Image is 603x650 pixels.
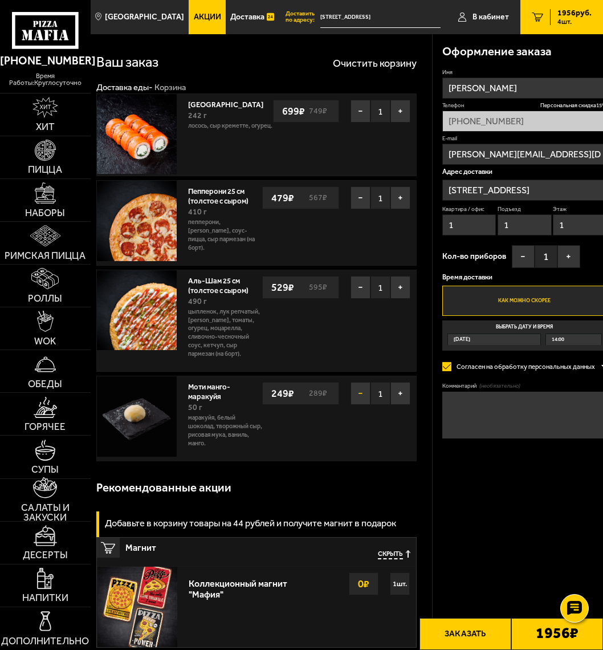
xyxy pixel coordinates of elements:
strong: 479 ₽ [268,187,297,209]
span: [GEOGRAPHIC_DATA] [105,13,184,21]
span: Горячее [25,422,66,432]
p: маракуйя, белый шоколад, творожный сыр, рисовая мука, ваниль, манго. [188,414,262,448]
button: + [390,382,410,405]
span: В кабинет [472,13,509,21]
span: Супы [31,465,59,474]
strong: 249 ₽ [268,383,297,404]
label: Квартира / офис [442,206,496,214]
input: Ваш адрес доставки [320,7,441,28]
span: 1956 руб. [557,9,592,17]
span: 242 г [188,111,207,120]
span: Доставка [230,13,264,21]
button: Очистить корзину [333,58,417,68]
button: Скрыть [378,550,410,559]
span: Пицца [28,165,62,174]
a: Аль-Шам 25 см (толстое с сыром) [188,274,258,295]
s: 567 ₽ [308,194,333,202]
button: + [390,276,410,299]
button: − [351,382,370,405]
span: 1 [370,382,390,405]
label: Согласен на обработку персональных данных [442,357,601,376]
button: − [512,245,535,268]
span: Роллы [28,294,62,303]
span: Магнит [125,538,317,552]
p: пепперони, [PERSON_NAME], соус-пицца, сыр пармезан (на борт). [188,218,262,253]
a: Доставка еды- [96,82,153,92]
img: 15daf4d41897b9f0e9f617042186c801.svg [267,10,274,24]
span: 14:00 [552,334,564,345]
a: Пепперони 25 см (толстое с сыром) [188,184,258,205]
button: + [390,186,410,209]
span: Обеды [28,379,62,389]
strong: 0 ₽ [355,573,372,595]
button: + [390,100,410,123]
label: Подъезд [498,206,552,214]
span: Акции [194,13,221,21]
a: [GEOGRAPHIC_DATA] [188,97,273,109]
s: 289 ₽ [308,389,333,397]
span: Доставить по адресу: [279,11,320,23]
span: улица Добровольцев, 58, подъезд 1 [320,7,441,28]
span: 50 г [188,403,202,412]
s: 749 ₽ [308,107,333,115]
strong: 529 ₽ [268,277,297,298]
b: 1956 ₽ [536,625,578,642]
span: 1 [370,186,390,209]
button: + [557,245,580,268]
span: Дополнительно [1,636,89,646]
div: Коллекционный магнит "Мафия" [189,572,299,600]
span: Напитки [22,593,68,603]
h3: Добавьте в корзину товары на 44 рублей и получите магнит в подарок [105,519,396,529]
button: − [351,186,370,209]
strong: 699 ₽ [279,100,308,122]
a: Коллекционный магнит "Мафия"0₽1шт. [97,566,417,647]
span: Наборы [25,208,65,218]
span: 1 [370,276,390,299]
span: 1 [370,100,390,123]
span: [DATE] [454,334,470,345]
span: Десерты [23,550,68,560]
span: WOK [34,336,56,346]
div: Корзина [154,82,186,93]
p: лосось, Сыр креметте, огурец. [188,122,273,131]
p: цыпленок, лук репчатый, [PERSON_NAME], томаты, огурец, моцарелла, сливочно-чесночный соус, кетчуп... [188,308,262,359]
span: (необязательно) [479,383,520,391]
span: 4 шт. [557,18,592,25]
div: 1 шт. [390,572,410,595]
span: Хит [36,122,55,132]
a: Моти манго-маракуйя [188,380,231,401]
h3: Рекомендованные акции [96,482,231,494]
span: Скрыть [378,550,403,559]
span: Кол-во приборов [442,253,506,261]
span: 410 г [188,207,207,217]
button: − [351,276,370,299]
button: Заказать [419,618,511,650]
h1: Ваш заказ [96,55,158,70]
span: 1 [535,245,557,268]
button: − [351,100,370,123]
s: 595 ₽ [308,283,333,291]
span: 490 г [188,296,207,306]
h3: Оформление заказа [442,46,552,58]
span: Римская пицца [5,251,85,261]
